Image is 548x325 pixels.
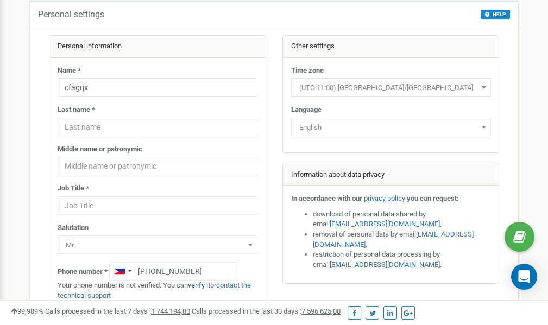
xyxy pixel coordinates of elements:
[45,307,190,315] span: Calls processed in the last 7 days :
[58,196,257,215] input: Job Title
[291,194,362,202] strong: In accordance with our
[58,235,257,254] span: Mr.
[58,78,257,97] input: Name
[313,209,491,230] li: download of personal data shared by email ,
[61,238,254,253] span: Mr.
[58,183,89,194] label: Job Title *
[58,281,257,301] p: Your phone number is not verified. You can or
[188,281,210,289] a: verify it
[295,120,487,135] span: English
[38,10,104,20] h5: Personal settings
[407,194,459,202] strong: you can request:
[109,262,238,281] input: +1-800-555-55-55
[192,307,341,315] span: Calls processed in the last 30 days :
[49,36,266,58] div: Personal information
[58,223,89,233] label: Salutation
[295,80,487,95] span: (UTC-11:00) Pacific/Midway
[58,157,257,175] input: Middle name or patronymic
[301,307,341,315] u: 7 596 625,00
[291,78,491,97] span: (UTC-11:00) Pacific/Midway
[151,307,190,315] u: 1 744 194,00
[58,66,81,76] label: Name *
[364,194,405,202] a: privacy policy
[330,220,440,228] a: [EMAIL_ADDRESS][DOMAIN_NAME]
[58,281,251,299] a: contact the technical support
[481,10,510,19] button: HELP
[58,144,142,155] label: Middle name or patronymic
[58,118,257,136] input: Last name
[313,230,491,250] li: removal of personal data by email ,
[110,263,135,280] div: Telephone country code
[58,267,108,277] label: Phone number *
[283,164,499,186] div: Information about data privacy
[291,118,491,136] span: English
[58,105,95,115] label: Last name *
[283,36,499,58] div: Other settings
[291,66,324,76] label: Time zone
[330,260,440,269] a: [EMAIL_ADDRESS][DOMAIN_NAME]
[291,105,322,115] label: Language
[11,307,43,315] span: 99,989%
[511,264,537,290] div: Open Intercom Messenger
[313,250,491,270] li: restriction of personal data processing by email .
[313,230,474,248] a: [EMAIL_ADDRESS][DOMAIN_NAME]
